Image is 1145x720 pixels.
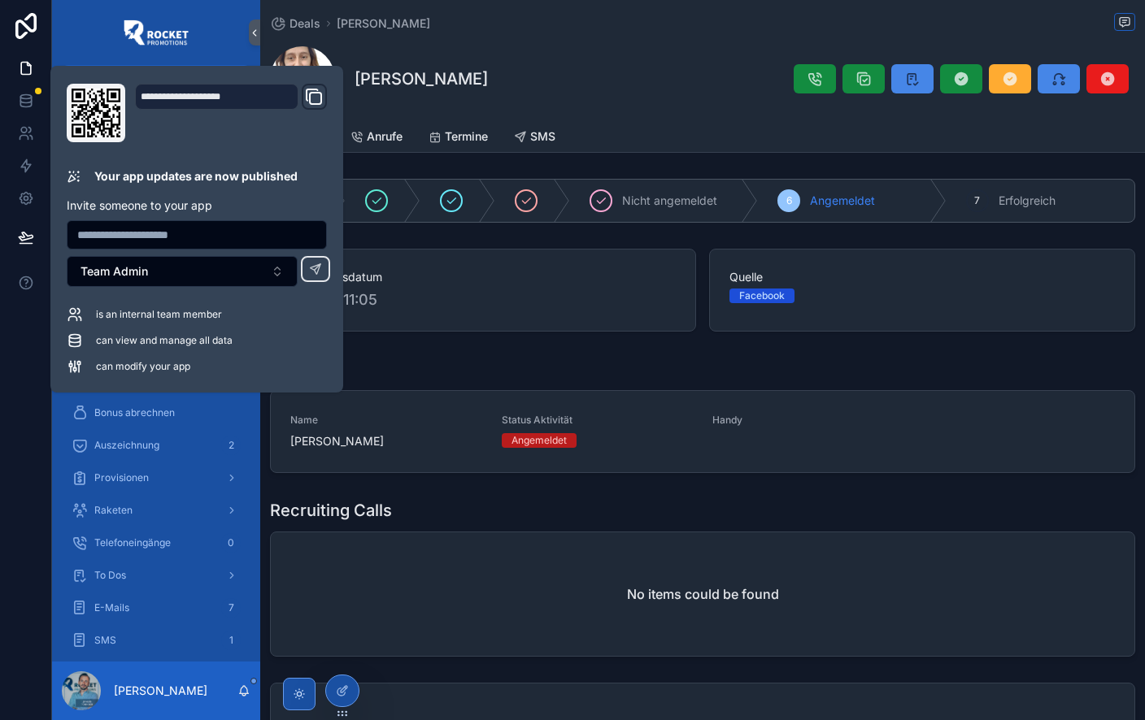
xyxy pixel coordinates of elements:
[221,631,241,650] div: 1
[62,398,250,427] a: Bonus abrechnen
[94,471,149,484] span: Provisionen
[514,122,555,154] a: SMS
[94,406,175,419] span: Bonus abrechnen
[221,598,241,618] div: 7
[124,20,189,46] img: App logo
[67,256,298,287] button: Select Button
[221,436,241,455] div: 2
[62,626,250,655] a: SMS1
[62,65,250,94] button: Jump to...K
[62,561,250,590] a: To Dos
[999,193,1056,209] span: Erfolgreich
[67,197,327,214] p: Invite someone to your app
[96,308,222,321] span: is an internal team member
[512,433,567,448] div: Angemeldet
[94,634,116,647] span: SMS
[337,15,430,32] a: [PERSON_NAME]
[270,15,320,32] a: Deals
[429,122,488,154] a: Termine
[290,288,676,311] span: [DATE] 11:05
[221,533,241,553] div: 0
[271,391,1134,472] a: Name[PERSON_NAME]Status AktivitätAngemeldetHandy
[445,128,488,145] span: Termine
[96,360,190,373] span: can modify your app
[622,193,717,209] span: Nicht angemeldet
[739,288,785,303] div: Facebook
[270,499,392,522] h1: Recruiting Calls
[729,269,1115,285] span: Quelle
[94,601,129,614] span: E-Mails
[62,528,250,557] a: Telefoneingänge0
[94,569,126,582] span: To Dos
[290,414,482,427] span: Name
[290,433,482,449] span: [PERSON_NAME]
[530,128,555,145] span: SMS
[96,334,233,347] span: can view and manage all data
[62,431,250,460] a: Auszeichnung2
[94,536,171,549] span: Telefoneingänge
[135,84,327,142] div: Domain and Custom Link
[502,414,694,427] span: Status Aktivität
[627,584,779,604] h2: No items could be found
[290,15,320,32] span: Deals
[62,496,250,525] a: Raketen
[94,439,159,452] span: Auszeichnung
[810,193,875,209] span: Angemeldet
[367,128,403,145] span: Anrufe
[786,194,792,207] span: 6
[94,168,298,184] p: Your app updates are now published
[94,504,133,517] span: Raketen
[62,593,250,622] a: E-Mails7
[290,269,676,285] span: Erstellungsdatum
[355,67,488,90] h1: [PERSON_NAME]
[114,683,207,699] p: [PERSON_NAME]
[350,122,403,154] a: Anrufe
[81,263,148,280] span: Team Admin
[62,463,250,492] a: Provisionen
[712,414,904,427] span: Handy
[974,194,980,207] span: 7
